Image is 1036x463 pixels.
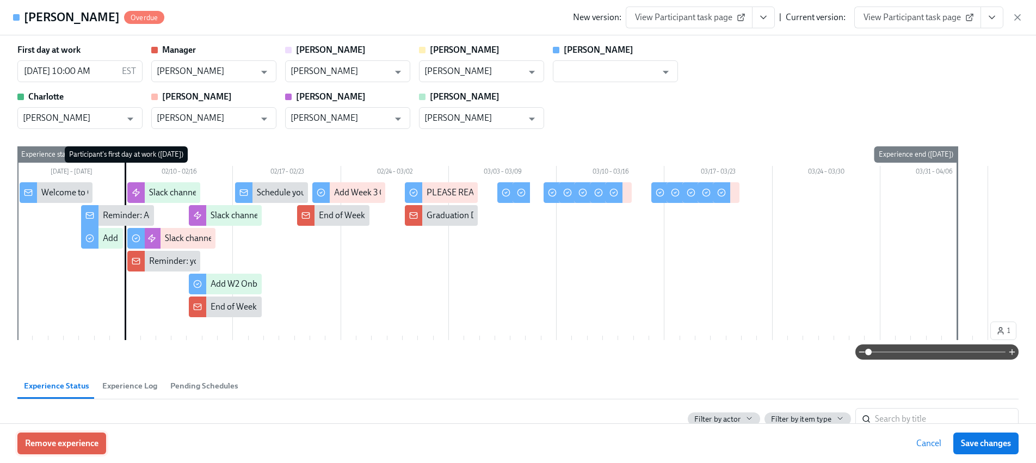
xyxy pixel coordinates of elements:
div: New version: [573,11,621,23]
button: View task page [752,7,775,28]
div: Slack channel round 1 [149,187,229,199]
strong: [PERSON_NAME] [296,45,366,55]
span: Filter by item type [771,414,831,424]
div: | [779,11,781,23]
button: Open [256,110,273,127]
div: 03/03 – 03/09 [449,166,557,180]
span: Remove experience [25,438,98,449]
label: First day at work [17,44,81,56]
strong: Charlotte [28,91,64,102]
div: 03/24 – 03/30 [773,166,880,180]
button: Open [657,64,674,81]
div: Experience start ([DATE]) [17,146,102,163]
div: End of Week 1 - check in with your new AC [211,301,365,313]
button: Open [390,110,406,127]
div: 02/24 – 03/02 [341,166,449,180]
strong: Manager [162,45,196,55]
div: End of Week 2 - check in with your new AC [319,209,473,221]
div: Slack channel round 3 [211,209,291,221]
button: Filter by item type [764,412,851,425]
div: Schedule your Shadow BPS! [257,187,360,199]
div: 03/17 – 03/23 [664,166,772,180]
div: Add the week 1 onboarding calendar! [103,232,240,244]
div: Add W2 Onboarding Calendar [211,278,322,290]
div: [DATE] goal - you got this! [627,187,723,199]
div: 03/10 – 03/16 [557,166,664,180]
div: Reminder: you have an AC starting [DATE]! [149,255,307,267]
span: Experience Log [102,380,157,392]
div: Reminder: Add the week 1 onboarding calendar! [103,209,281,221]
div: [DATE] – [DATE] [17,166,125,180]
button: Cancel [909,433,949,454]
div: [DATE] goal - you got this! [735,187,830,199]
strong: [PERSON_NAME] [564,45,633,55]
button: Open [523,110,540,127]
span: Pending Schedules [170,380,238,392]
div: 02/17 – 02/23 [233,166,341,180]
strong: [PERSON_NAME] [296,91,366,102]
button: Filter by actor [688,412,760,425]
button: Remove experience [17,433,106,454]
div: 02/10 – 02/16 [125,166,233,180]
div: Welcome to Charlie Health! [41,187,143,199]
button: Open [256,64,273,81]
span: Overdue [124,14,164,22]
a: View Participant task page [626,7,753,28]
button: View task page [980,7,1003,28]
strong: [PERSON_NAME] [430,45,499,55]
div: Participant's first day at work ([DATE]) [65,146,188,163]
button: Open [523,64,540,81]
span: Experience Status [24,380,89,392]
div: Slack channel round 2 [165,232,245,244]
button: Open [390,64,406,81]
span: Save changes [961,438,1011,449]
span: Cancel [916,438,941,449]
div: Graduation Day! [427,209,488,221]
strong: [PERSON_NAME] [162,91,232,102]
div: Current version: [786,11,846,23]
span: Filter by actor [694,414,741,424]
button: Open [122,110,139,127]
button: 1 [990,322,1016,340]
div: Experience end ([DATE]) [874,146,958,163]
input: Search by title [875,408,1019,430]
span: 1 [996,325,1010,336]
h4: [PERSON_NAME] [24,9,120,26]
button: Save changes [953,433,1019,454]
a: View Participant task page [854,7,981,28]
strong: [PERSON_NAME] [430,91,499,102]
span: View Participant task page [635,12,743,23]
div: Add Week 3 Onboarding Calendar [334,187,460,199]
span: View Participant task page [864,12,972,23]
div: 03/31 – 04/06 [880,166,988,180]
div: PLEASE READ: AC FAQ & Best Practices [427,187,574,199]
p: EST [122,65,136,77]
